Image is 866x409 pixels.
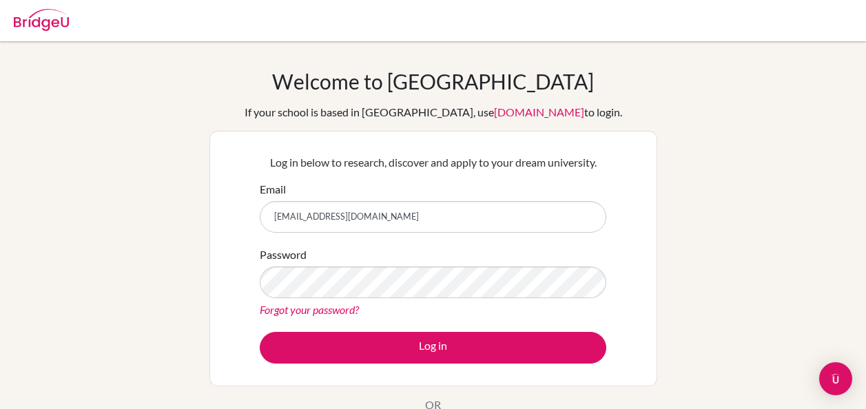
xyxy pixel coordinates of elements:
label: Password [260,247,307,263]
h1: Welcome to [GEOGRAPHIC_DATA] [272,69,594,94]
a: [DOMAIN_NAME] [494,105,584,118]
div: Open Intercom Messenger [819,362,852,395]
img: Bridge-U [14,9,69,31]
p: Log in below to research, discover and apply to your dream university. [260,154,606,171]
button: Log in [260,332,606,364]
div: If your school is based in [GEOGRAPHIC_DATA], use to login. [245,104,622,120]
label: Email [260,181,286,198]
a: Forgot your password? [260,303,359,316]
